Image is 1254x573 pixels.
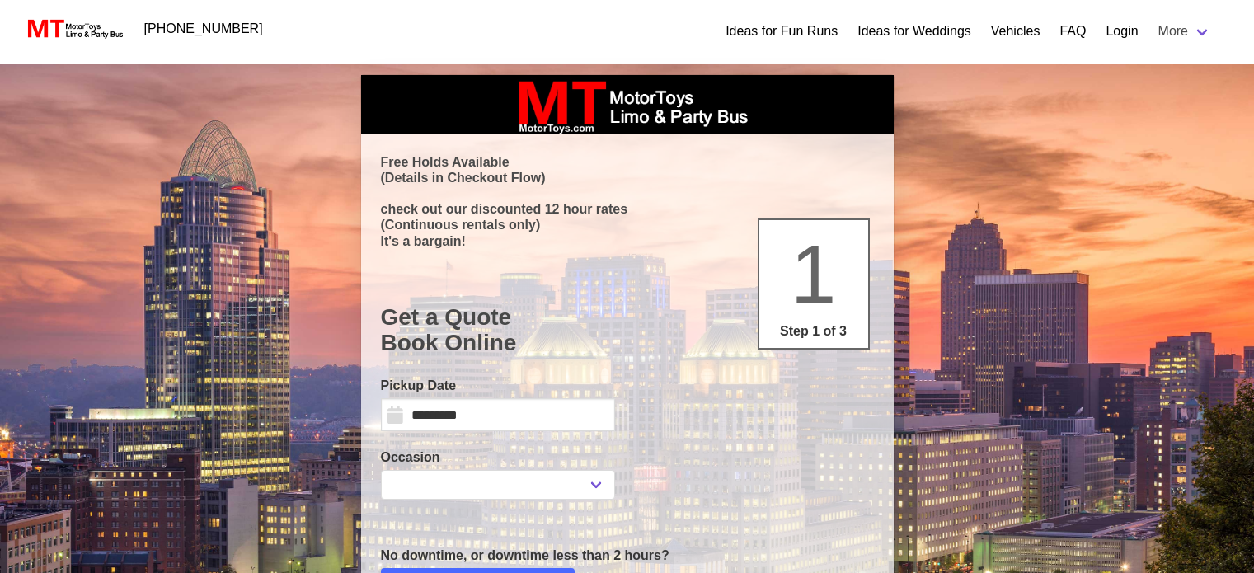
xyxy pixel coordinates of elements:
a: FAQ [1059,21,1086,41]
p: check out our discounted 12 hour rates [381,201,874,217]
a: Vehicles [991,21,1040,41]
img: MotorToys Logo [23,17,124,40]
a: Ideas for Fun Runs [726,21,838,41]
span: 1 [791,228,837,320]
label: Occasion [381,448,615,467]
a: More [1148,15,1221,48]
a: Ideas for Weddings [857,21,971,41]
p: Free Holds Available [381,154,874,170]
p: No downtime, or downtime less than 2 hours? [381,546,874,566]
img: box_logo_brand.jpeg [504,75,751,134]
label: Pickup Date [381,376,615,396]
a: [PHONE_NUMBER] [134,12,273,45]
p: Step 1 of 3 [766,322,862,341]
p: (Continuous rentals only) [381,217,874,232]
p: It's a bargain! [381,233,874,249]
a: Login [1106,21,1138,41]
p: (Details in Checkout Flow) [381,170,874,186]
h1: Get a Quote Book Online [381,304,874,356]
